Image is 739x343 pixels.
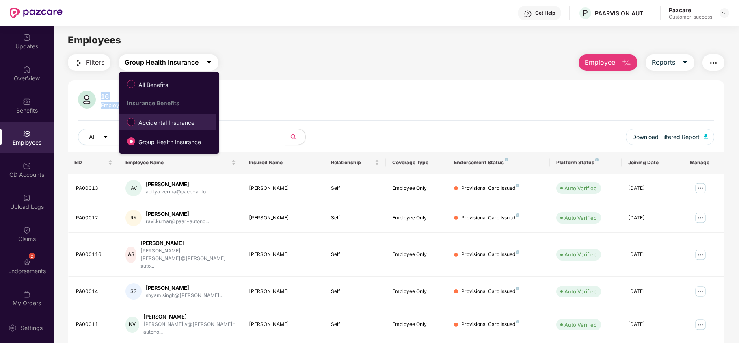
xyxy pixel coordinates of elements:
[331,288,380,295] div: Self
[89,132,95,141] span: All
[392,185,441,192] div: Employee Only
[249,321,318,328] div: [PERSON_NAME]
[206,59,212,66] span: caret-down
[694,248,707,261] img: manageButton
[119,54,218,71] button: Group Health Insurancecaret-down
[146,188,210,196] div: aditya.verma@paeb-auto...
[125,247,136,263] div: AS
[103,134,108,141] span: caret-down
[516,287,519,290] img: svg+xml;base64,PHN2ZyB4bWxucz0iaHR0cDovL3d3dy53My5vcmcvMjAwMC9zdmciIHdpZHRoPSI4IiBoZWlnaHQ9IjgiIH...
[331,321,380,328] div: Self
[140,239,236,247] div: [PERSON_NAME]
[628,288,677,295] div: [DATE]
[579,54,637,71] button: Employee
[146,180,210,188] div: [PERSON_NAME]
[125,283,142,300] div: SS
[125,210,142,226] div: RK
[146,292,223,300] div: shyam.singh@[PERSON_NAME]...
[242,152,324,174] th: Insured Name
[628,185,677,192] div: [DATE]
[78,91,96,109] img: svg+xml;base64,PHN2ZyB4bWxucz0iaHR0cDovL3d3dy53My5vcmcvMjAwMC9zdmciIHhtbG5zOnhsaW5rPSJodHRwOi8vd3...
[68,34,121,46] span: Employees
[125,317,139,333] div: NV
[249,251,318,258] div: [PERSON_NAME]
[76,251,112,258] div: PA000116
[249,288,318,295] div: [PERSON_NAME]
[23,162,31,170] img: svg+xml;base64,PHN2ZyBpZD0iQ0RfQWNjb3VudHMiIGRhdGEtbmFtZT0iQ0QgQWNjb3VudHMiIHhtbG5zPSJodHRwOi8vd3...
[23,194,31,202] img: svg+xml;base64,PHN2ZyBpZD0iVXBsb2FkX0xvZ3MiIGRhdGEtbmFtZT0iVXBsb2FkIExvZ3MiIHhtbG5zPSJodHRwOi8vd3...
[68,152,119,174] th: EID
[331,251,380,258] div: Self
[595,158,599,161] img: svg+xml;base64,PHN2ZyB4bWxucz0iaHR0cDovL3d3dy53My5vcmcvMjAwMC9zdmciIHdpZHRoPSI4IiBoZWlnaHQ9IjgiIH...
[622,58,631,68] img: svg+xml;base64,PHN2ZyB4bWxucz0iaHR0cDovL3d3dy53My5vcmcvMjAwMC9zdmciIHhtbG5zOnhsaW5rPSJodHRwOi8vd3...
[249,214,318,222] div: [PERSON_NAME]
[146,210,209,218] div: [PERSON_NAME]
[23,98,31,106] img: svg+xml;base64,PHN2ZyBpZD0iQmVuZWZpdHMiIHhtbG5zPSJodHRwOi8vd3d3LnczLm9yZy8yMDAwL3N2ZyIgd2lkdGg9Ij...
[23,130,31,138] img: svg+xml;base64,PHN2ZyBpZD0iRW1wbG95ZWVzIiB4bWxucz0iaHR0cDovL3d3dy53My5vcmcvMjAwMC9zdmciIHdpZHRoPS...
[86,57,104,67] span: Filters
[694,211,707,224] img: manageButton
[78,129,127,145] button: Allcaret-down
[29,253,35,259] div: 2
[516,250,519,254] img: svg+xml;base64,PHN2ZyB4bWxucz0iaHR0cDovL3d3dy53My5vcmcvMjAwMC9zdmciIHdpZHRoPSI4IiBoZWlnaHQ9IjgiIH...
[125,159,229,166] span: Employee Name
[76,288,112,295] div: PA00014
[74,58,84,68] img: svg+xml;base64,PHN2ZyB4bWxucz0iaHR0cDovL3d3dy53My5vcmcvMjAwMC9zdmciIHdpZHRoPSIyNCIgaGVpZ2h0PSIyNC...
[135,80,171,89] span: All Benefits
[564,250,597,258] div: Auto Verified
[392,214,441,222] div: Employee Only
[524,10,532,18] img: svg+xml;base64,PHN2ZyBpZD0iSGVscC0zMngzMiIgeG1sbnM9Imh0dHA6Ly93d3cudzMub3JnLzIwMDAvc3ZnIiB3aWR0aD...
[516,184,519,187] img: svg+xml;base64,PHN2ZyB4bWxucz0iaHR0cDovL3d3dy53My5vcmcvMjAwMC9zdmciIHdpZHRoPSI4IiBoZWlnaHQ9IjgiIH...
[9,324,17,332] img: svg+xml;base64,PHN2ZyBpZD0iU2V0dGluZy0yMHgyMCIgeG1sbnM9Imh0dHA6Ly93d3cudzMub3JnLzIwMDAvc3ZnIiB3aW...
[622,152,683,174] th: Joining Date
[583,8,588,18] span: P
[461,251,519,258] div: Provisional Card Issued
[23,258,31,266] img: svg+xml;base64,PHN2ZyBpZD0iRW5kb3JzZW1lbnRzIiB4bWxucz0iaHR0cDovL3d3dy53My5vcmcvMjAwMC9zdmciIHdpZH...
[127,100,216,106] div: Insurance Benefits
[669,14,712,20] div: Customer_success
[76,321,112,328] div: PA00011
[505,158,508,161] img: svg+xml;base64,PHN2ZyB4bWxucz0iaHR0cDovL3d3dy53My5vcmcvMjAwMC9zdmciIHdpZHRoPSI4IiBoZWlnaHQ9IjgiIH...
[461,185,519,192] div: Provisional Card Issued
[564,184,597,192] div: Auto Verified
[331,214,380,222] div: Self
[626,129,714,145] button: Download Filtered Report
[461,321,519,328] div: Provisional Card Issued
[564,321,597,329] div: Auto Verified
[392,251,441,258] div: Employee Only
[704,134,708,139] img: svg+xml;base64,PHN2ZyB4bWxucz0iaHR0cDovL3d3dy53My5vcmcvMjAwMC9zdmciIHhtbG5zOnhsaW5rPSJodHRwOi8vd3...
[76,185,112,192] div: PA00013
[632,132,700,141] span: Download Filtered Report
[143,313,236,321] div: [PERSON_NAME]
[68,54,110,71] button: Filters
[285,129,306,145] button: search
[535,10,555,16] div: Get Help
[99,102,130,109] div: Employees
[99,92,130,100] div: 16
[694,285,707,298] img: manageButton
[23,65,31,74] img: svg+xml;base64,PHN2ZyBpZD0iSG9tZSIgeG1sbnM9Imh0dHA6Ly93d3cudzMub3JnLzIwMDAvc3ZnIiB3aWR0aD0iMjAiIG...
[125,180,142,196] div: AV
[146,218,209,226] div: ravi.kumar@paar-autono...
[74,159,106,166] span: EID
[646,54,694,71] button: Reportscaret-down
[556,159,615,166] div: Platform Status
[143,321,236,336] div: [PERSON_NAME].v@[PERSON_NAME]-autono...
[682,59,688,66] span: caret-down
[249,185,318,192] div: [PERSON_NAME]
[392,288,441,295] div: Employee Only
[461,288,519,295] div: Provisional Card Issued
[694,318,707,331] img: manageButton
[23,33,31,41] img: svg+xml;base64,PHN2ZyBpZD0iVXBkYXRlZCIgeG1sbnM9Imh0dHA6Ly93d3cudzMub3JnLzIwMDAvc3ZnIiB3aWR0aD0iMj...
[454,159,544,166] div: Endorsement Status
[516,320,519,323] img: svg+xml;base64,PHN2ZyB4bWxucz0iaHR0cDovL3d3dy53My5vcmcvMjAwMC9zdmciIHdpZHRoPSI4IiBoZWlnaHQ9IjgiIH...
[564,287,597,295] div: Auto Verified
[140,247,236,270] div: [PERSON_NAME].[PERSON_NAME]@[PERSON_NAME]-auto...
[285,134,301,140] span: search
[23,226,31,234] img: svg+xml;base64,PHN2ZyBpZD0iQ2xhaW0iIHhtbG5zPSJodHRwOi8vd3d3LnczLm9yZy8yMDAwL3N2ZyIgd2lkdGg9IjIwIi...
[23,290,31,298] img: svg+xml;base64,PHN2ZyBpZD0iTXlfT3JkZXJzIiBkYXRhLW5hbWU9Ik15IE9yZGVycyIgeG1sbnM9Imh0dHA6Ly93d3cudz...
[564,214,597,222] div: Auto Verified
[721,10,728,16] img: svg+xml;base64,PHN2ZyBpZD0iRHJvcGRvd24tMzJ4MzIiIHhtbG5zPSJodHRwOi8vd3d3LnczLm9yZy8yMDAwL3N2ZyIgd2...
[585,57,615,67] span: Employee
[595,9,652,17] div: PAARVISION AUTONOMY PRIVATE LIMITED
